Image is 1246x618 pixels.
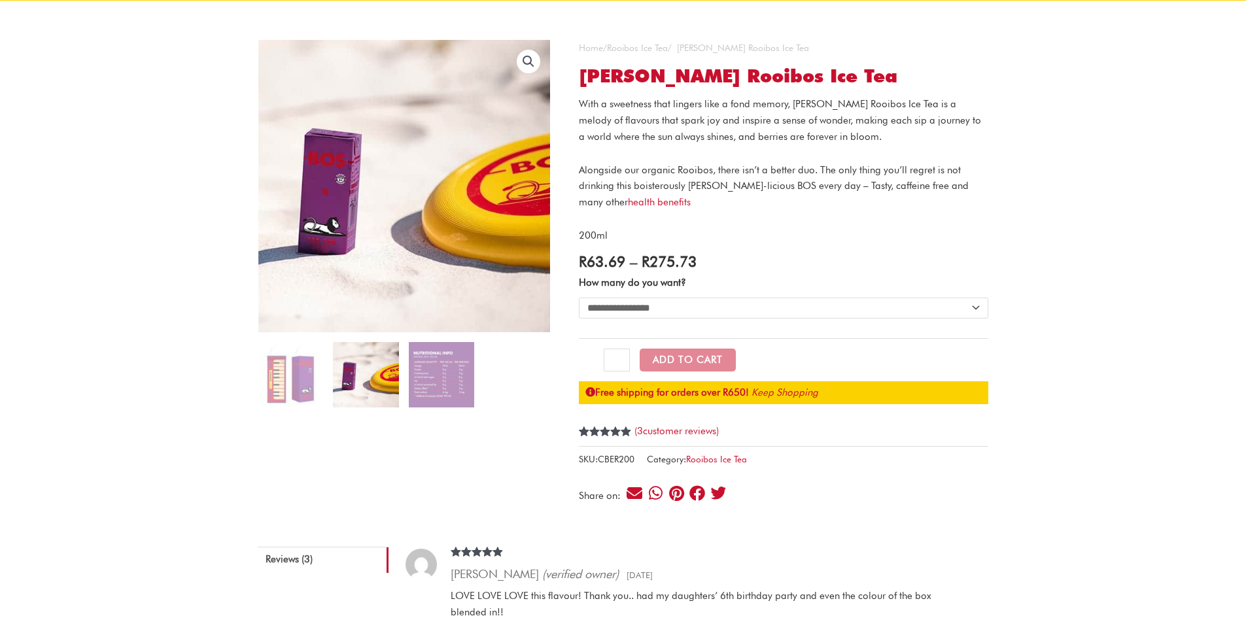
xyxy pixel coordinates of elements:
[626,485,644,502] div: Share on email
[579,40,988,56] nav: Breadcrumb
[579,162,988,211] p: Alongside our organic Rooibos, there isn’t a better duo. The only thing you’ll regret is not drin...
[579,228,988,244] p: 200ml
[258,342,323,407] img: berry rooibos ice tea
[585,386,749,398] strong: Free shipping for orders over R650!
[598,454,634,464] span: CBER200
[333,342,398,407] img: Berry-2
[517,50,540,73] a: View full-screen image gallery
[579,252,587,270] span: R
[647,485,665,502] div: Share on whatsapp
[451,567,539,581] strong: [PERSON_NAME]
[607,43,668,53] a: Rooibos Ice Tea
[579,65,988,88] h1: [PERSON_NAME] Rooibos Ice Tea
[628,196,691,208] a: health benefits
[579,426,584,451] span: 3
[752,386,818,398] a: Keep Shopping
[579,426,632,481] span: Rated out of 5 based on customer ratings
[542,567,619,581] em: (verified owner)
[642,252,649,270] span: R
[637,425,643,437] span: 3
[642,252,697,270] bdi: 275.73
[634,425,719,437] a: (3customer reviews)
[409,342,474,407] img: Berry Rooibos Ice Tea - Image 3
[668,485,685,502] div: Share on pinterest
[604,349,629,372] input: Product quantity
[640,349,736,371] button: Add to Cart
[258,547,389,573] a: Reviews (3)
[710,485,727,502] div: Share on twitter
[647,451,747,468] span: Category:
[630,252,637,270] span: –
[689,485,706,502] div: Share on facebook
[451,547,504,581] span: Rated out of 5
[579,43,603,53] a: Home
[579,451,634,468] span: SKU:
[579,277,686,288] label: How many do you want?
[686,454,747,464] a: Rooibos Ice Tea
[622,570,653,580] time: [DATE]
[579,96,988,145] p: With a sweetness that lingers like a fond memory, [PERSON_NAME] Rooibos Ice Tea is a melody of fl...
[579,252,625,270] bdi: 63.69
[579,491,625,501] div: Share on:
